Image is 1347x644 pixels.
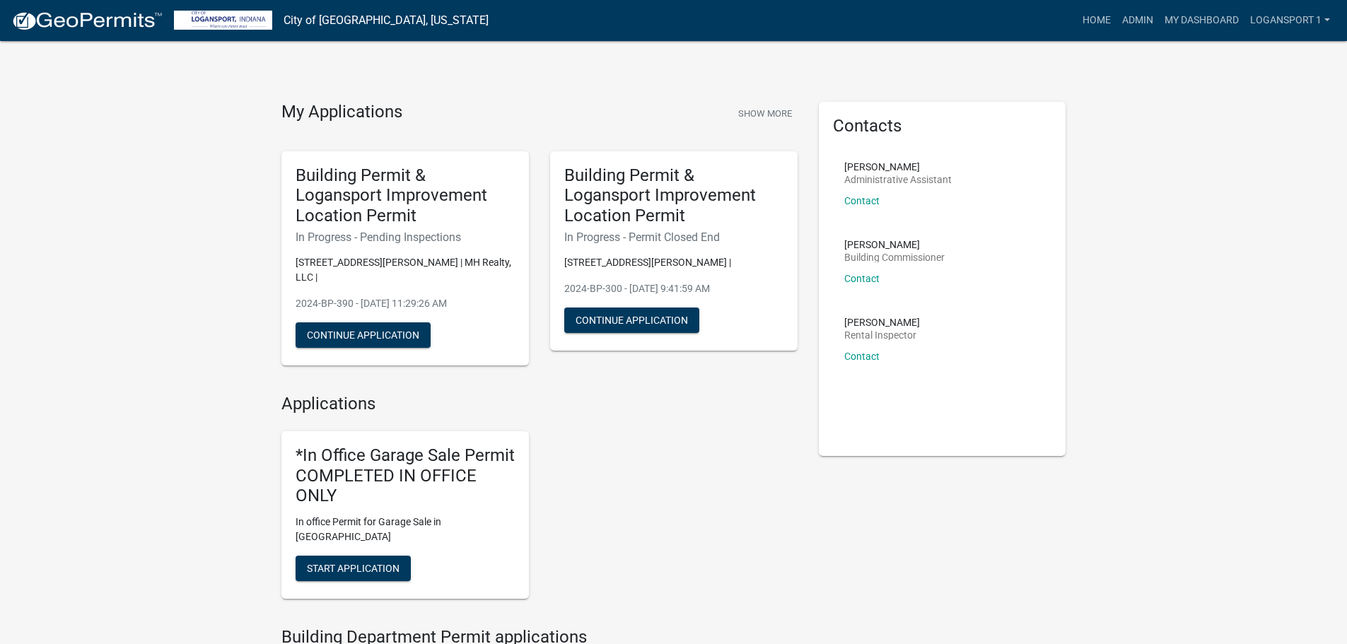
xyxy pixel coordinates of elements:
h5: *In Office Garage Sale Permit COMPLETED IN OFFICE ONLY [296,445,515,506]
p: [PERSON_NAME] [844,162,952,172]
p: 2024-BP-390 - [DATE] 11:29:26 AM [296,296,515,311]
h4: Applications [281,394,798,414]
a: Contact [844,195,880,206]
h5: Contacts [833,116,1052,136]
button: Continue Application [296,322,431,348]
button: Continue Application [564,308,699,333]
a: Contact [844,351,880,362]
a: City of [GEOGRAPHIC_DATA], [US_STATE] [284,8,489,33]
p: Administrative Assistant [844,175,952,185]
p: [PERSON_NAME] [844,240,945,250]
p: Building Commissioner [844,252,945,262]
a: My Dashboard [1159,7,1244,34]
p: [STREET_ADDRESS][PERSON_NAME] | MH Realty, LLC | [296,255,515,285]
a: Admin [1116,7,1159,34]
p: Rental Inspector [844,330,920,340]
span: Start Application [307,563,400,574]
img: City of Logansport, Indiana [174,11,272,30]
button: Start Application [296,556,411,581]
a: Contact [844,273,880,284]
p: 2024-BP-300 - [DATE] 9:41:59 AM [564,281,783,296]
h6: In Progress - Permit Closed End [564,230,783,244]
h5: Building Permit & Logansport Improvement Location Permit [564,165,783,226]
h6: In Progress - Pending Inspections [296,230,515,244]
a: Home [1077,7,1116,34]
p: In office Permit for Garage Sale in [GEOGRAPHIC_DATA] [296,515,515,544]
a: Logansport 1 [1244,7,1336,34]
h4: My Applications [281,102,402,123]
button: Show More [733,102,798,125]
h5: Building Permit & Logansport Improvement Location Permit [296,165,515,226]
p: [STREET_ADDRESS][PERSON_NAME] | [564,255,783,270]
p: [PERSON_NAME] [844,317,920,327]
